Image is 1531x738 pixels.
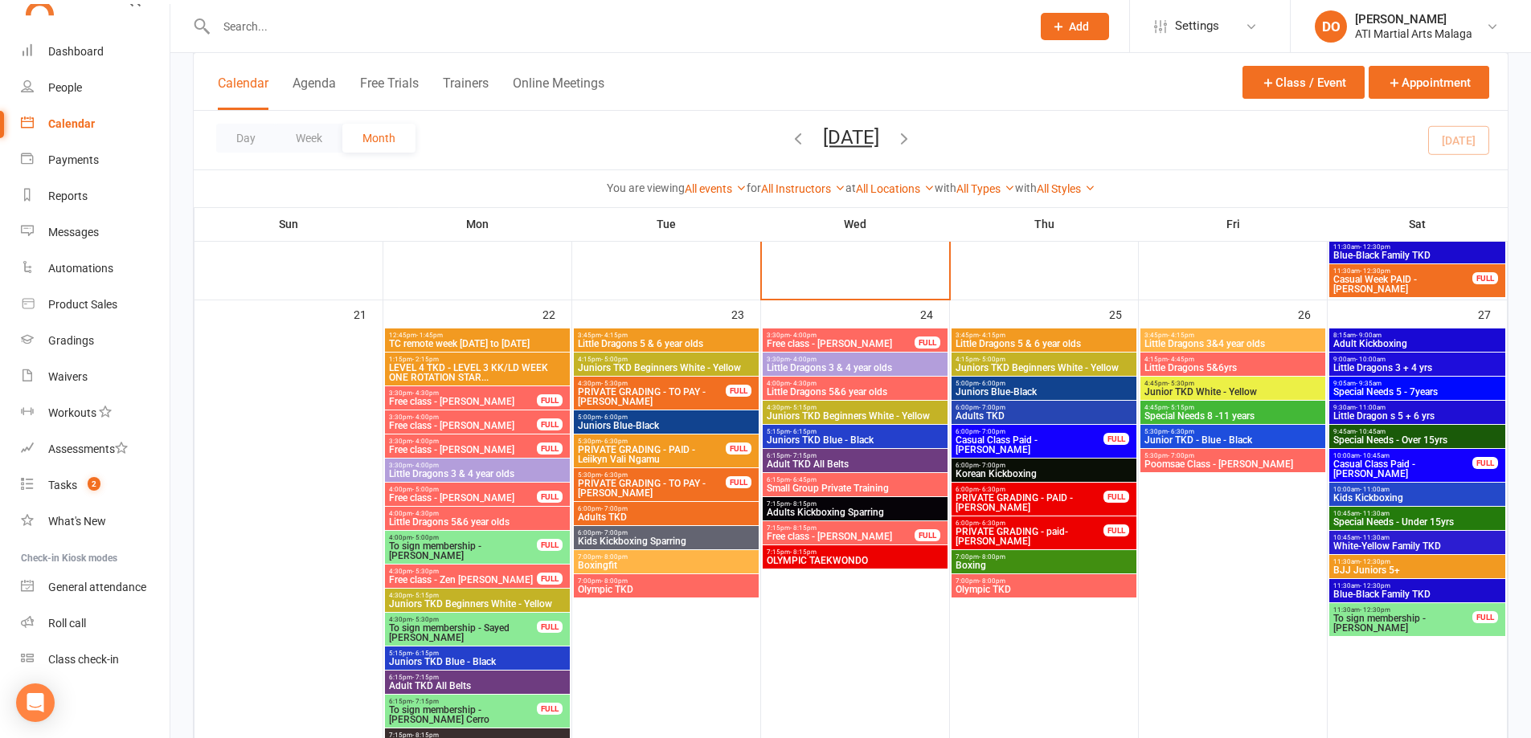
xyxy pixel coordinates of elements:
[1103,433,1129,445] div: FULL
[412,616,439,623] span: - 5:30pm
[48,515,106,528] div: What's New
[577,339,755,349] span: Little Dragons 5 & 6 year olds
[48,406,96,419] div: Workouts
[955,332,1133,339] span: 3:45pm
[1360,267,1390,275] span: - 12:30pm
[1360,452,1390,459] span: - 10:45am
[577,553,755,561] span: 7:00pm
[1144,387,1322,397] span: Junior TKD White - Yellow
[1332,582,1502,589] span: 11:30am
[577,363,755,373] span: Juniors TKD Beginners White - Yellow
[747,181,761,194] strong: for
[48,45,104,58] div: Dashboard
[979,332,1005,339] span: - 4:15pm
[955,486,1104,493] span: 6:00pm
[577,529,755,536] span: 6:00pm
[766,524,915,532] span: 7:15pm
[1144,459,1322,469] span: Poomsae Class - [PERSON_NAME]
[388,623,538,642] span: To sign membership - Sayed [PERSON_NAME]
[1332,339,1502,349] span: Adult Kickboxing
[48,226,99,239] div: Messages
[790,380,817,387] span: - 4:30pm
[766,483,944,493] span: Small Group Private Training
[48,190,88,202] div: Reports
[761,207,950,241] th: Wed
[1332,493,1502,503] span: Kids Kickboxing
[293,75,336,110] button: Agenda
[766,363,944,373] span: Little Dragons 3 & 4 year olds
[1360,510,1390,517] span: - 11:30am
[1041,13,1109,40] button: Add
[790,404,817,411] span: - 5:15pm
[21,70,170,106] a: People
[601,438,628,445] span: - 6:30pm
[1332,459,1473,479] span: Casual Class Paid - [PERSON_NAME]
[979,486,1005,493] span: - 6:30pm
[726,442,751,455] div: FULL
[388,698,538,705] span: 6:15pm
[766,411,944,421] span: Juniors TKD Beginners White - Yellow
[1472,457,1498,469] div: FULL
[354,300,383,327] div: 21
[979,553,1005,561] span: - 8:00pm
[1168,452,1194,459] span: - 7:00pm
[731,300,760,327] div: 23
[915,336,940,349] div: FULL
[1168,404,1194,411] span: - 5:15pm
[360,75,419,110] button: Free Trials
[766,404,944,411] span: 4:30pm
[955,380,1133,387] span: 5:00pm
[1332,614,1473,633] span: To sign membership - [PERSON_NAME]
[601,332,628,339] span: - 4:15pm
[48,479,77,491] div: Tasks
[21,214,170,251] a: Messages
[1332,243,1502,251] span: 11:30am
[1472,272,1498,284] div: FULL
[21,605,170,642] a: Roll call
[1360,558,1390,565] span: - 12:30pm
[48,262,113,275] div: Automations
[388,493,538,503] span: Free class - [PERSON_NAME]
[388,568,538,575] span: 4:30pm
[388,510,567,517] span: 4:00pm
[388,421,538,430] span: Free class - [PERSON_NAME]
[955,404,1133,411] span: 6:00pm
[383,207,572,241] th: Mon
[601,553,628,561] span: - 8:00pm
[790,428,817,435] span: - 6:15pm
[1109,300,1138,327] div: 25
[577,387,727,406] span: PRIVATE GRADING - TO PAY - [PERSON_NAME]
[761,182,845,195] a: All Instructors
[1144,404,1322,411] span: 4:45pm
[955,363,1133,373] span: Juniors TKD Beginners White - Yellow
[577,414,755,421] span: 5:00pm
[790,452,817,459] span: - 7:15pm
[955,553,1133,561] span: 7:00pm
[1360,582,1390,589] span: - 12:30pm
[955,339,1133,349] span: Little Dragons 5 & 6 year olds
[856,182,935,195] a: All Locations
[1144,332,1322,339] span: 3:45pm
[1355,27,1472,41] div: ATI Martial Arts Malaga
[211,15,1020,38] input: Search...
[412,462,439,469] span: - 4:00pm
[577,536,755,546] span: Kids Kickboxing Sparring
[388,681,567,691] span: Adult TKD All Belts
[766,532,915,541] span: Free class - [PERSON_NAME]
[1478,300,1507,327] div: 27
[577,577,755,585] span: 7:00pm
[1332,541,1502,551] span: White-Yellow Family TKD
[1360,243,1390,251] span: - 12:30pm
[1168,332,1194,339] span: - 4:15pm
[48,617,86,630] div: Roll call
[577,585,755,594] span: Olympic TKD
[1332,517,1502,527] span: Special Needs - Under 15yrs
[790,524,817,532] span: - 8:15pm
[685,182,747,195] a: All events
[1332,404,1502,411] span: 9:30am
[1168,380,1194,387] span: - 5:30pm
[577,438,727,445] span: 5:30pm
[443,75,489,110] button: Trainers
[979,520,1005,527] span: - 6:30pm
[577,332,755,339] span: 3:45pm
